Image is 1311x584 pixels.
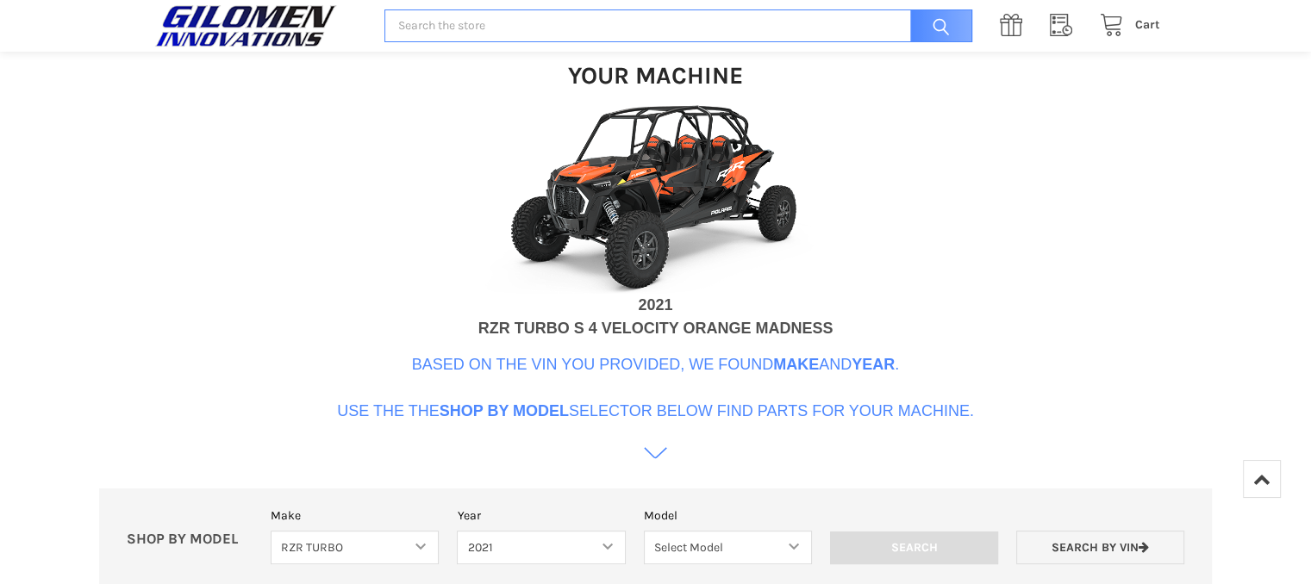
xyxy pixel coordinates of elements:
p: Based on the VIN you provided, we found and . Use the the selector below find parts for your mach... [337,353,974,423]
a: GILOMEN INNOVATIONS [151,4,366,47]
a: Cart [1090,15,1160,36]
h1: Your Machine [568,60,743,90]
input: Search [830,531,998,564]
input: Search the store [384,9,971,43]
a: Top of Page [1243,460,1281,498]
img: GILOMEN INNOVATIONS [151,4,340,47]
div: RZR TURBO S 4 VELOCITY ORANGE MADNESS [478,317,833,340]
a: Search by VIN [1016,531,1184,564]
p: SHOP BY MODEL [117,531,262,549]
span: Cart [1135,17,1160,32]
img: VIN Image [484,100,828,294]
label: Model [644,506,812,525]
b: Make [773,356,819,373]
label: Make [271,506,439,525]
b: Shop By Model [440,402,569,419]
div: 2021 [638,294,672,317]
b: Year [852,356,895,373]
input: Search [902,9,972,43]
label: Year [457,506,625,525]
